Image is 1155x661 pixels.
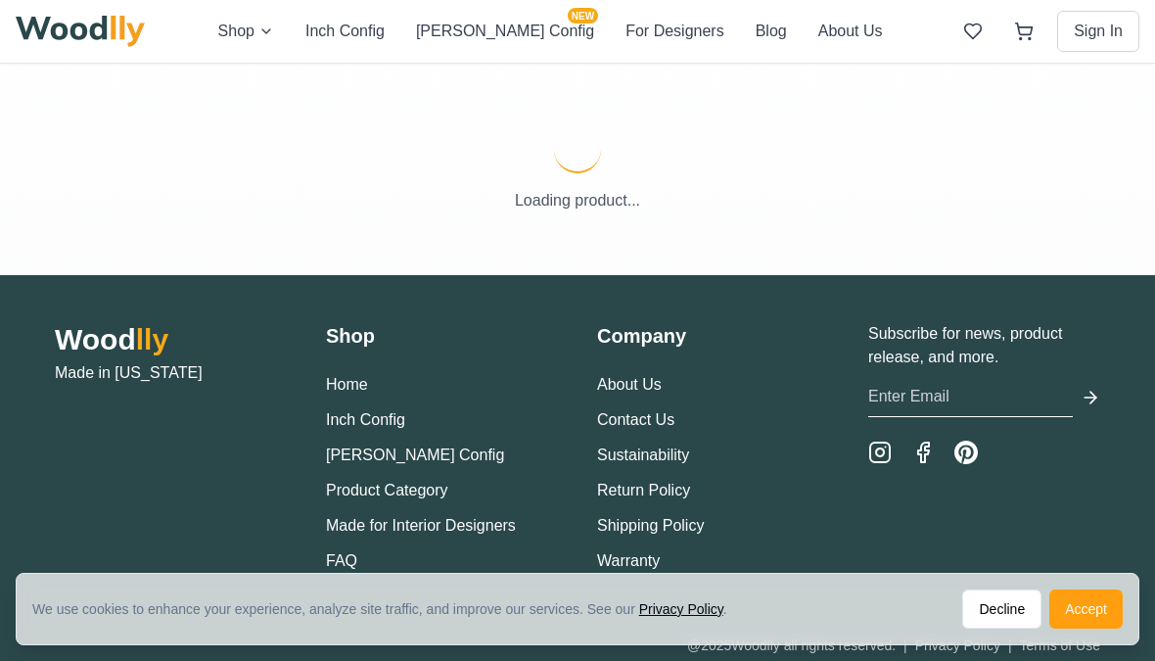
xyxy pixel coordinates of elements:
a: FAQ [326,552,357,569]
input: Enter Email [868,377,1073,417]
img: Woodlly [16,16,145,47]
button: Blog [756,20,787,43]
div: We use cookies to enhance your experience, analyze site traffic, and improve our services. See our . [32,599,743,619]
a: About Us [597,376,662,393]
p: Subscribe for news, product release, and more. [868,322,1100,369]
h3: Shop [326,322,558,350]
a: Made for Interior Designers [326,517,516,534]
p: Made in [US_STATE] [55,361,287,385]
a: Return Policy [597,482,690,498]
a: Instagram [868,441,892,464]
span: NEW [568,8,598,24]
a: Sustainability [597,447,689,463]
button: About Us [818,20,883,43]
a: Shipping Policy [597,517,704,534]
button: Inch Config [305,20,385,43]
a: Pinterest [954,441,978,464]
p: Loading product... [16,189,1139,212]
button: Shop [218,20,274,43]
h3: Company [597,322,829,350]
button: [PERSON_NAME] Config [326,444,504,467]
button: [PERSON_NAME] ConfigNEW [416,20,594,43]
a: Warranty [597,552,660,569]
a: Facebook [911,441,935,464]
span: lly [136,323,168,355]
a: Contact Us [597,411,674,428]
h2: Wood [55,322,287,357]
a: Product Category [326,482,448,498]
button: Inch Config [326,408,405,432]
button: Accept [1049,590,1123,629]
button: Decline [962,590,1041,629]
a: Home [326,376,368,393]
button: Sign In [1057,11,1139,52]
a: Privacy Policy [639,601,723,617]
button: For Designers [625,20,723,43]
